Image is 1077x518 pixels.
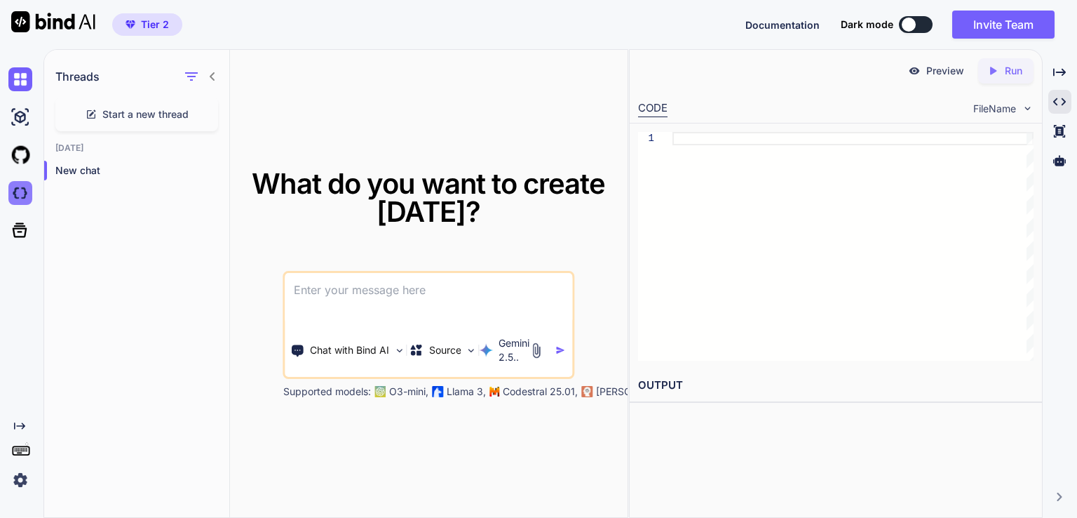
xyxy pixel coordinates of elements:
[596,385,732,399] p: [PERSON_NAME] 3.7 Sonnet,
[638,132,654,145] div: 1
[55,68,100,85] h1: Threads
[8,181,32,205] img: darkCloudIdeIcon
[44,142,229,154] h2: [DATE]
[745,18,820,32] button: Documentation
[375,386,386,397] img: GPT-4
[745,19,820,31] span: Documentation
[952,11,1055,39] button: Invite Team
[8,143,32,167] img: githubLight
[529,343,545,359] img: attachment
[283,385,371,399] p: Supported models:
[55,164,229,178] p: New chat
[389,385,428,399] p: O3-mini,
[126,20,135,29] img: premium
[393,345,405,357] img: Pick Tools
[466,345,477,357] img: Pick Models
[582,386,593,397] img: claude
[908,65,921,77] img: preview
[8,105,32,129] img: ai-studio
[926,64,964,78] p: Preview
[1022,102,1034,114] img: chevron down
[447,385,486,399] p: Llama 3,
[503,385,578,399] p: Codestral 25.01,
[310,343,389,357] p: Chat with Bind AI
[638,100,668,117] div: CODE
[499,336,529,364] p: Gemini 2.5..
[479,343,493,357] img: Gemini 2.5 Pro
[8,67,32,91] img: chat
[630,369,1042,402] h2: OUTPUT
[11,11,95,32] img: Bind AI
[429,343,461,357] p: Source
[102,107,189,121] span: Start a new thread
[556,345,565,354] img: icon
[433,386,444,397] img: Llama2
[973,102,1016,116] span: FileName
[141,18,169,32] span: Tier 2
[8,468,32,492] img: settings
[252,166,605,229] span: What do you want to create [DATE]?
[490,387,500,397] img: Mistral-AI
[112,13,182,36] button: premiumTier 2
[841,18,893,32] span: Dark mode
[1005,64,1022,78] p: Run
